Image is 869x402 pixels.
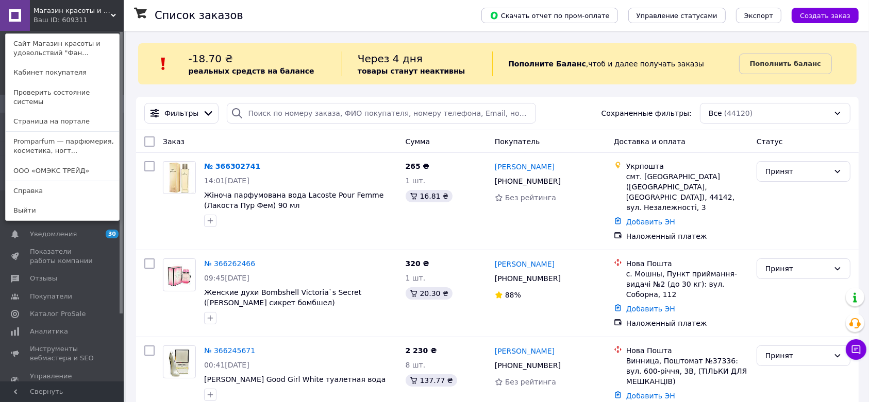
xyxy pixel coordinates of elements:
[765,263,829,274] div: Принят
[30,309,86,319] span: Каталог ProSale
[6,83,119,112] a: Проверить состояние системы
[30,230,77,239] span: Уведомления
[165,162,194,194] img: Фото товару
[508,60,586,68] b: Пополните Баланс
[6,132,119,161] a: Promparfum — парфюмерия, косметика, ногт...
[227,103,536,124] input: Поиск по номеру заказа, ФИО покупателя, номеру телефона, Email, номеру накладной
[493,358,563,373] div: [PHONE_NUMBER]
[163,161,196,194] a: Фото товару
[626,305,675,313] a: Добавить ЭН
[626,356,748,387] div: Винница, Поштомат №37336: вул. 600-річчя, 3В, (ТІЛЬКИ ДЛЯ МЕШКАНЦІВ)
[30,327,68,336] span: Аналитика
[168,259,192,291] img: Фото товару
[757,137,783,146] span: Статус
[204,259,255,268] a: № 366262466
[34,6,111,15] span: Магазин красоты и удовольствий "Фантастиш"
[6,181,119,201] a: Справка
[6,63,119,82] a: Кабинет покупателя
[626,218,675,226] a: Добавить ЭН
[34,15,77,25] div: Ваш ID: 609311
[406,374,457,387] div: 137.77 ₴
[637,12,717,20] span: Управление статусами
[493,271,563,286] div: [PHONE_NUMBER]
[800,12,850,20] span: Создать заказ
[739,54,832,74] a: Пополнить баланс
[106,230,119,238] span: 30
[724,109,753,117] span: (44120)
[781,11,859,19] a: Создать заказ
[626,171,748,213] div: смт. [GEOGRAPHIC_DATA] ([GEOGRAPHIC_DATA], [GEOGRAPHIC_DATA]), 44142, вул. Незалежності, 3
[495,162,555,172] a: [PERSON_NAME]
[406,177,426,185] span: 1 шт.
[505,291,521,299] span: 88%
[614,137,686,146] span: Доставка и оплата
[6,161,119,181] a: ООО «ОМЭКС ТРЕЙД»
[204,274,249,282] span: 09:45[DATE]
[406,259,429,268] span: 320 ₴
[505,194,556,202] span: Без рейтинга
[626,318,748,328] div: Наложенный платеж
[493,174,563,188] div: [PHONE_NUMBER]
[163,258,196,291] a: Фото товару
[505,378,556,386] span: Без рейтинга
[189,67,314,75] b: реальных средств на балансе
[406,274,426,282] span: 1 шт.
[358,67,465,75] b: товары станут неактивны
[765,166,829,177] div: Принят
[765,350,829,361] div: Принят
[406,361,426,369] span: 8 шт.
[406,190,453,202] div: 16.81 ₴
[30,247,95,266] span: Показатели работы компании
[204,361,249,369] span: 00:41[DATE]
[846,339,866,360] button: Чат с покупателем
[495,259,555,269] a: [PERSON_NAME]
[481,8,618,23] button: Скачать отчет по пром-оплате
[204,191,383,209] a: Жіноча парфумована вода Lacoste Pour Femme (Лакоста Пур Фем) 90 мл
[30,274,57,283] span: Отзывы
[204,346,255,355] a: № 366245671
[406,162,429,170] span: 265 ₴
[164,108,198,118] span: Фильтры
[626,392,675,400] a: Добавить ЭН
[744,12,773,20] span: Экспорт
[736,8,781,23] button: Экспорт
[750,60,821,67] b: Пополнить баланс
[163,137,185,146] span: Заказ
[6,201,119,220] a: Выйти
[6,112,119,131] a: Страница на портале
[626,258,748,269] div: Нова Пошта
[163,345,196,378] a: Фото товару
[490,11,610,20] span: Скачать отчет по пром-оплате
[189,53,233,65] span: -18.70 ₴
[30,344,95,363] span: Инструменты вебмастера и SEO
[204,375,386,383] a: [PERSON_NAME] Good Girl White туалетная вода
[406,137,430,146] span: Сумма
[155,9,243,22] h1: Список заказов
[204,162,260,170] a: № 366302741
[406,346,437,355] span: 2 230 ₴
[156,56,171,72] img: :exclamation:
[358,53,423,65] span: Через 4 дня
[792,8,859,23] button: Создать заказ
[204,288,361,317] a: Женские духи Bombshell Victoria`s Secret ([PERSON_NAME] сикрет бомбшел) парфюмированная вода 100 мл
[30,372,95,390] span: Управление сайтом
[492,51,739,76] div: , чтоб и далее получать заказы
[204,177,249,185] span: 14:01[DATE]
[628,8,726,23] button: Управление статусами
[601,108,692,118] span: Сохраненные фильтры:
[709,108,722,118] span: Все
[406,287,453,300] div: 20.30 ₴
[30,292,72,301] span: Покупатели
[6,34,119,63] a: Сайт Магазин красоты и удовольствий "Фан...
[495,137,540,146] span: Покупатель
[166,346,193,378] img: Фото товару
[626,231,748,241] div: Наложенный платеж
[626,161,748,171] div: Укрпошта
[626,269,748,300] div: с. Мошны, Пункт приймання-видачі №2 (до 30 кг): вул. Соборна, 112
[626,345,748,356] div: Нова Пошта
[495,346,555,356] a: [PERSON_NAME]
